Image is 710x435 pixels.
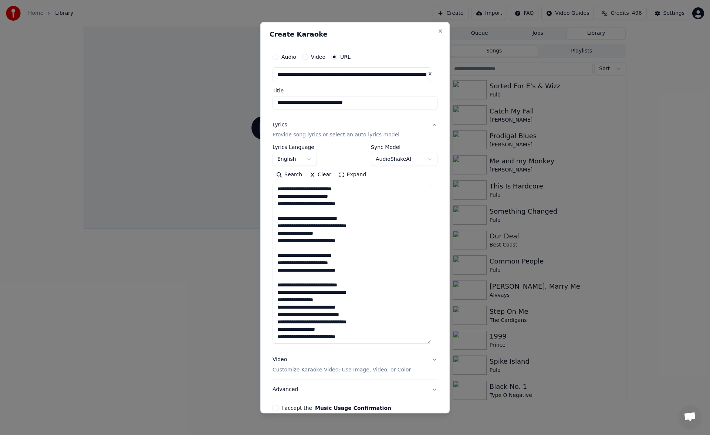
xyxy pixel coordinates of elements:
[273,145,437,350] div: LyricsProvide song lyrics or select an auto lyrics model
[281,406,391,411] label: I accept the
[273,132,399,139] p: Provide song lyrics or select an auto lyrics model
[270,31,440,38] h2: Create Karaoke
[273,88,437,93] label: Title
[273,350,437,380] button: VideoCustomize Karaoke Video: Use Image, Video, or Color
[273,115,437,145] button: LyricsProvide song lyrics or select an auto lyrics model
[273,380,437,400] button: Advanced
[281,54,296,60] label: Audio
[371,145,437,150] label: Sync Model
[273,356,411,374] div: Video
[340,54,351,60] label: URL
[335,169,370,181] button: Expand
[273,367,411,374] p: Customize Karaoke Video: Use Image, Video, or Color
[315,406,391,411] button: I accept the
[273,121,287,129] div: Lyrics
[311,54,325,60] label: Video
[273,169,306,181] button: Search
[273,145,317,150] label: Lyrics Language
[306,169,335,181] button: Clear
